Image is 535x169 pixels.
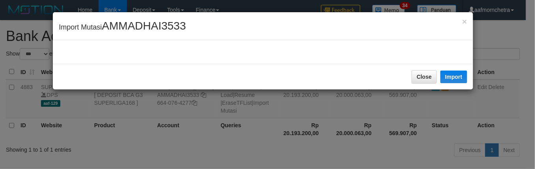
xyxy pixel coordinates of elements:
span: AMMADHAI3533 [102,20,186,32]
span: × [462,17,467,26]
button: Import [440,71,467,83]
button: Close [412,70,437,84]
span: Import Mutasi [59,23,186,31]
button: Close [462,17,467,26]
